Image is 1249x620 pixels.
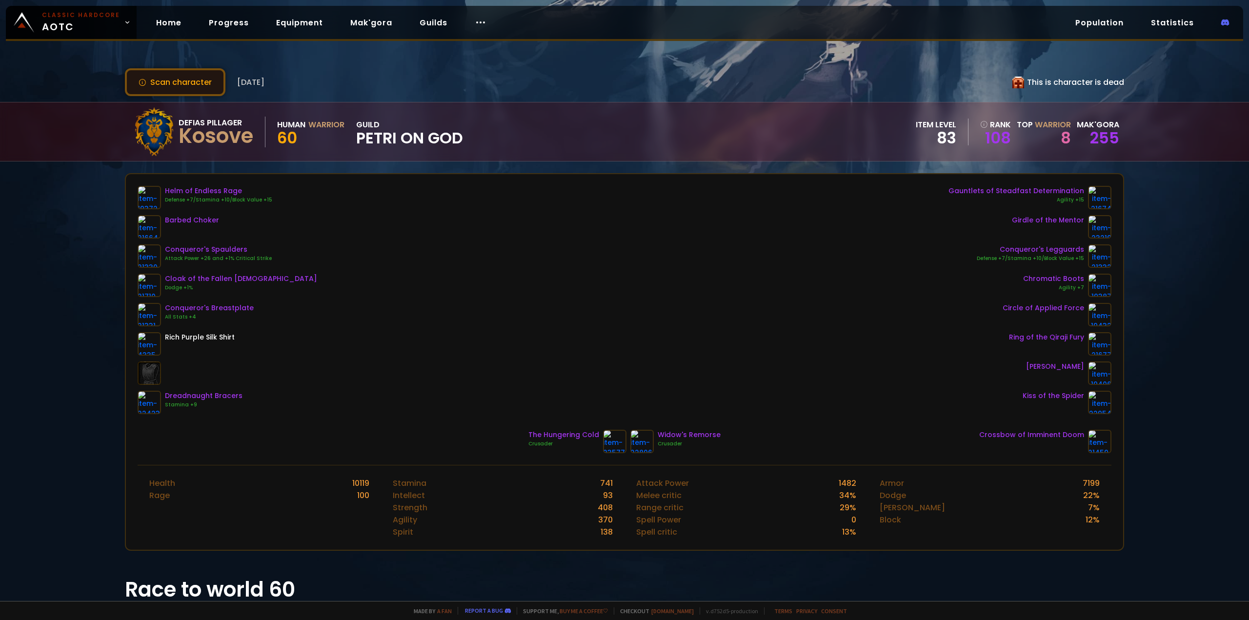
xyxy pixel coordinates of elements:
[165,215,219,225] div: Barbed Choker
[125,574,1124,605] h1: Race to world 60
[980,131,1011,145] a: 108
[880,501,945,514] div: [PERSON_NAME]
[839,489,856,501] div: 34 %
[601,526,613,538] div: 138
[1012,76,1124,88] div: This is character is dead
[636,489,682,501] div: Melee critic
[528,440,599,448] div: Crusader
[149,477,175,489] div: Health
[1088,186,1111,209] img: item-21674
[42,11,120,20] small: Classic Hardcore
[125,68,225,96] button: Scan character
[1083,477,1100,489] div: 7199
[277,119,305,131] div: Human
[165,391,242,401] div: Dreadnaught Bracers
[437,607,452,615] a: a fan
[138,274,161,297] img: item-21710
[1061,127,1071,149] a: 8
[796,607,817,615] a: Privacy
[352,477,369,489] div: 10119
[774,607,792,615] a: Terms
[1068,13,1131,33] a: Population
[840,501,856,514] div: 29 %
[148,13,189,33] a: Home
[1023,274,1084,284] div: Chromatic Boots
[165,255,272,262] div: Attack Power +26 and +1% Critical Strike
[165,244,272,255] div: Conqueror's Spaulders
[1003,303,1084,313] div: Circle of Applied Force
[42,11,120,34] span: AOTC
[165,313,254,321] div: All Stats +4
[636,514,681,526] div: Spell Power
[948,196,1084,204] div: Agility +15
[979,430,1084,440] div: Crossbow of Imminent Doom
[1077,119,1119,131] div: Mak'gora
[1088,244,1111,268] img: item-21332
[165,303,254,313] div: Conqueror's Breastplate
[1017,119,1071,131] div: Top
[408,607,452,615] span: Made by
[465,607,503,614] a: Report a bug
[1009,332,1084,342] div: Ring of the Qiraji Fury
[916,131,956,145] div: 83
[842,526,856,538] div: 13 %
[603,489,613,501] div: 93
[1083,489,1100,501] div: 22 %
[600,477,613,489] div: 741
[1088,391,1111,414] img: item-22954
[821,607,847,615] a: Consent
[658,430,721,440] div: Widow's Remorse
[393,514,417,526] div: Agility
[880,477,904,489] div: Armor
[980,119,1011,131] div: rank
[948,186,1084,196] div: Gauntlets of Steadfast Determination
[357,489,369,501] div: 100
[308,119,344,131] div: Warrior
[916,119,956,131] div: item level
[356,119,463,145] div: guild
[1086,514,1100,526] div: 12 %
[839,477,856,489] div: 1482
[598,514,613,526] div: 370
[528,430,599,440] div: The Hungering Cold
[412,13,455,33] a: Guilds
[614,607,694,615] span: Checkout
[237,76,264,88] span: [DATE]
[1088,274,1111,297] img: item-19387
[700,607,758,615] span: v. d752d5 - production
[165,284,317,292] div: Dodge +1%
[393,526,413,538] div: Spirit
[138,391,161,414] img: item-22423
[1088,430,1111,453] img: item-21459
[1077,131,1119,145] div: 255
[1035,119,1071,130] span: Warrior
[1026,361,1084,372] div: [PERSON_NAME]
[651,607,694,615] a: [DOMAIN_NAME]
[201,13,257,33] a: Progress
[1023,391,1084,401] div: Kiss of the Spider
[6,6,137,39] a: Classic HardcoreAOTC
[179,129,253,143] div: Kosove
[1088,215,1111,239] img: item-23219
[560,607,608,615] a: Buy me a coffee
[517,607,608,615] span: Support me,
[1012,215,1084,225] div: Girdle of the Mentor
[1143,13,1202,33] a: Statistics
[277,127,297,149] span: 60
[165,196,272,204] div: Defense +7/Stamina +10/Block Value +15
[1088,361,1111,385] img: item-19406
[138,332,161,356] img: item-4335
[1088,332,1111,356] img: item-21677
[138,244,161,268] img: item-21330
[880,489,906,501] div: Dodge
[165,186,272,196] div: Helm of Endless Rage
[393,477,426,489] div: Stamina
[851,514,856,526] div: 0
[658,440,721,448] div: Crusader
[342,13,400,33] a: Mak'gora
[603,430,626,453] img: item-23577
[636,501,684,514] div: Range critic
[1088,303,1111,326] img: item-19432
[977,255,1084,262] div: Defense +7/Stamina +10/Block Value +15
[636,526,677,538] div: Spell critic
